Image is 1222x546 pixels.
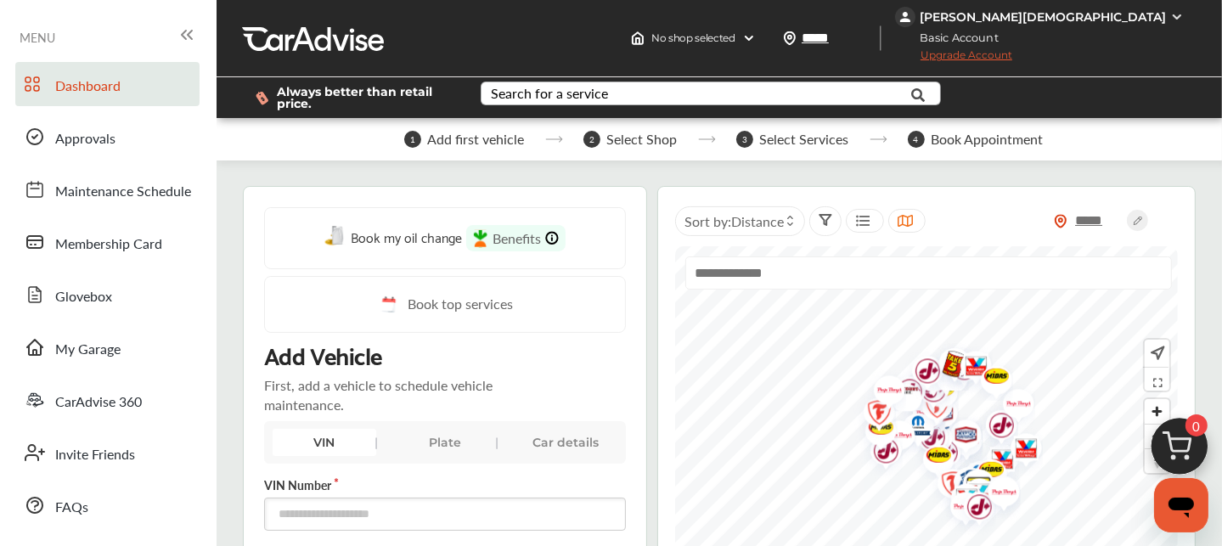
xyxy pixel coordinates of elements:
[951,470,994,523] div: Map marker
[15,483,200,527] a: FAQs
[55,76,121,98] span: Dashboard
[910,436,953,480] div: Map marker
[15,273,200,317] a: Glovebox
[742,31,756,45] img: header-down-arrow.9dd2ce7d.svg
[760,132,849,147] span: Select Services
[938,483,983,537] img: logo-pepboys.png
[976,469,1018,522] div: Map marker
[950,460,995,514] img: logo-carx.png
[55,234,162,256] span: Membership Card
[938,411,983,464] img: logo-aamco.png
[951,483,994,537] div: Map marker
[393,429,497,456] div: Plate
[736,131,753,148] span: 3
[878,374,921,411] div: Map marker
[428,132,525,147] span: Add first vehicle
[1154,478,1208,532] iframe: Button to launch messaging window
[926,339,969,394] div: Map marker
[951,470,996,523] img: logo-valvoline.png
[277,86,453,110] span: Always better than retail price.
[968,357,1013,401] img: Midas+Logo_RGB.png
[264,340,382,369] p: Add Vehicle
[15,325,200,369] a: My Garage
[998,425,1040,478] div: Map marker
[951,483,996,537] img: logo-jiffylube.png
[870,136,887,143] img: stepper-arrow.e24c07c6.svg
[256,91,268,105] img: dollor_label_vector.a70140d1.svg
[880,25,881,51] img: header-divider.bc55588e.svg
[963,450,1005,494] div: Map marker
[55,391,142,414] span: CarAdvise 360
[15,378,200,422] a: CarAdvise 360
[583,131,600,148] span: 2
[731,211,784,231] span: Distance
[684,211,784,231] span: Sort by :
[55,444,135,466] span: Invite Friends
[926,339,971,394] img: logo-take5.png
[273,429,376,456] div: VIN
[973,402,1016,455] div: Map marker
[914,369,956,414] div: Map marker
[698,136,716,143] img: stepper-arrow.e24c07c6.svg
[514,429,617,456] div: Car details
[938,475,983,528] img: logo-valvoline.png
[55,497,88,519] span: FAQs
[990,380,1033,434] div: Map marker
[783,31,797,45] img: location_vector.a44bc228.svg
[950,460,993,514] div: Map marker
[908,131,925,148] span: 4
[264,476,627,493] label: VIN Number
[404,131,421,148] span: 1
[15,220,200,264] a: Membership Card
[990,380,1035,434] img: logo-pepboys.png
[264,375,518,414] p: First, add a vehicle to schedule vehicle maintenance.
[941,458,983,508] div: Map marker
[914,390,956,443] div: Map marker
[948,342,990,396] div: Map marker
[324,225,462,251] a: Book my oil change
[899,347,944,401] img: logo-jiffylube.png
[55,339,121,361] span: My Garage
[938,411,980,464] div: Map marker
[853,408,898,452] img: Midas+Logo_RGB.png
[973,402,1018,455] img: logo-jiffylube.png
[941,458,986,508] img: logo-goodyear.png
[948,342,993,396] img: logo-valvoline.png
[897,29,1011,47] span: Basic Account
[1170,10,1184,24] img: WGsFRI8htEPBVLJbROoPRyZpYNWhNONpIPPETTm6eUC0GeLEiAAAAAElFTkSuQmCC
[15,167,200,211] a: Maintenance Schedule
[545,136,563,143] img: stepper-arrow.e24c07c6.svg
[264,276,627,333] a: Book top services
[55,286,112,308] span: Glovebox
[938,475,981,528] div: Map marker
[871,412,914,465] div: Map marker
[1147,344,1165,363] img: recenter.ce011a49.svg
[473,229,488,248] img: instacart-icon.73bd83c2.svg
[975,467,1020,521] img: empty_shop_logo.394c5474.svg
[607,132,678,147] span: Select Shop
[895,48,1012,70] span: Upgrade Account
[976,469,1021,522] img: logo-pepboys.png
[545,231,559,245] img: info-Icon.6181e609.svg
[963,450,1008,494] img: Midas+Logo_RGB.png
[491,87,608,100] div: Search for a service
[861,367,906,420] img: logo-pepboys.png
[20,31,55,44] span: MENU
[1185,414,1208,436] span: 0
[651,31,735,45] span: No shop selected
[858,427,903,481] img: logo-jiffylube.png
[1145,399,1169,424] button: Zoom in
[950,453,993,502] div: Map marker
[932,132,1044,147] span: Book Appointment
[998,425,1043,478] img: logo-valvoline.png
[55,128,115,150] span: Approvals
[975,467,1017,521] div: Map marker
[55,181,191,203] span: Maintenance Schedule
[968,357,1011,401] div: Map marker
[324,226,346,247] img: oil-change.e5047c97.svg
[925,460,967,514] div: Map marker
[858,427,900,481] div: Map marker
[899,347,942,401] div: Map marker
[493,228,541,248] span: Benefits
